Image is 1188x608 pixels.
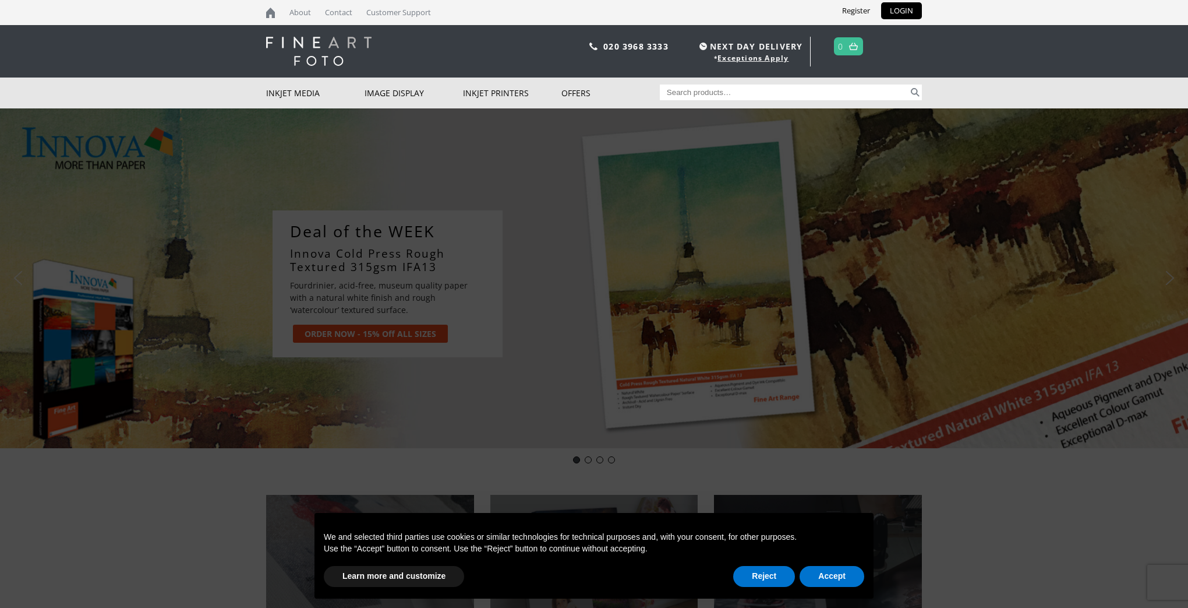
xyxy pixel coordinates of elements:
div: Notice [305,504,883,608]
span: NEXT DAY DELIVERY [696,40,802,53]
button: Search [908,85,922,100]
a: Offers [561,78,660,108]
button: Accept [800,566,864,587]
img: basket.svg [849,43,858,50]
img: logo-white.svg [266,37,372,66]
a: 020 3968 3333 [603,41,669,52]
a: 0 [838,38,843,55]
input: Search products… [660,85,909,100]
img: phone.svg [589,43,597,50]
a: LOGIN [881,2,922,19]
a: Inkjet Media [266,78,365,108]
p: Use the “Accept” button to consent. Use the “Reject” button to continue without accepting. [324,543,864,555]
a: Image Display [365,78,463,108]
button: Reject [733,566,795,587]
a: Register [833,2,879,19]
button: Learn more and customize [324,566,464,587]
a: Inkjet Printers [463,78,561,108]
p: We and selected third parties use cookies or similar technologies for technical purposes and, wit... [324,532,864,543]
a: Exceptions Apply [717,53,789,63]
img: time.svg [699,43,707,50]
